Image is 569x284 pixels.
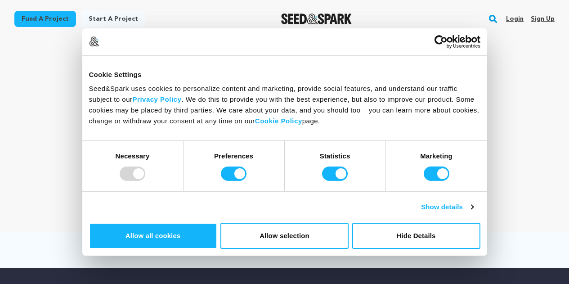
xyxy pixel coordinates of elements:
strong: Statistics [320,152,350,160]
button: Allow selection [220,223,349,249]
div: Cookie Settings [89,69,480,80]
a: Fund a project [14,11,76,27]
img: logo [89,36,99,46]
button: Hide Details [352,223,480,249]
a: Sign up [531,12,555,26]
a: Show details [421,202,473,212]
strong: Preferences [214,152,253,160]
a: Login [506,12,524,26]
strong: Necessary [116,152,150,160]
strong: Marketing [420,152,453,160]
img: Seed&Spark Logo Dark Mode [281,14,352,24]
a: Seed&Spark Homepage [281,14,352,24]
button: Allow all cookies [89,223,217,249]
a: Cookie Policy [255,117,302,125]
div: Seed&Spark uses cookies to personalize content and marketing, provide social features, and unders... [89,83,480,126]
a: Privacy Policy [133,95,182,103]
a: Start a project [81,11,145,27]
a: Usercentrics Cookiebot - opens in a new window [402,35,480,48]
